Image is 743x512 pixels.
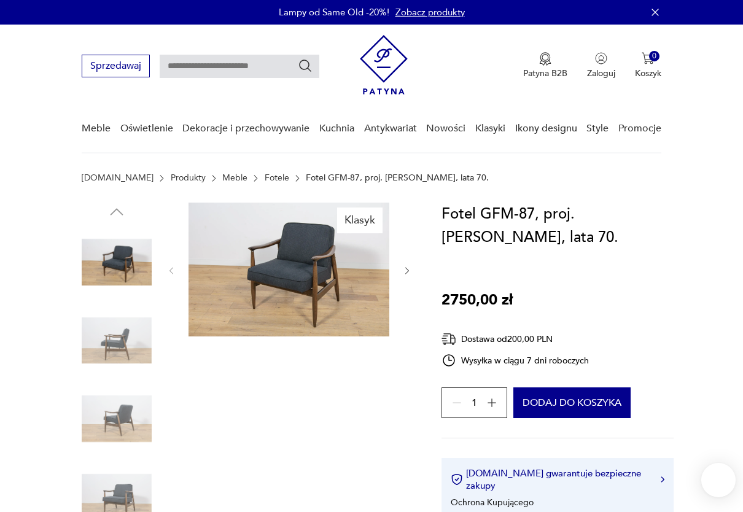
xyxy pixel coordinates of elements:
p: 2750,00 zł [442,289,513,312]
a: Produkty [171,173,206,183]
p: Koszyk [635,68,661,79]
img: Zdjęcie produktu Fotel GFM-87, proj. J. Kędziorek, lata 70. [82,227,152,297]
img: Ikona medalu [539,52,551,66]
a: Ikona medaluPatyna B2B [523,52,567,79]
a: Style [586,105,609,152]
a: [DOMAIN_NAME] [82,173,154,183]
img: Patyna - sklep z meblami i dekoracjami vintage [360,35,408,95]
button: Zaloguj [587,52,615,79]
div: Wysyłka w ciągu 7 dni roboczych [442,353,589,368]
img: Zdjęcie produktu Fotel GFM-87, proj. J. Kędziorek, lata 70. [82,384,152,454]
a: Meble [222,173,247,183]
p: Lampy od Same Old -20%! [279,6,389,18]
li: Ochrona Kupującego [451,497,534,508]
img: Ikona certyfikatu [451,473,463,486]
button: Patyna B2B [523,52,567,79]
p: Patyna B2B [523,68,567,79]
h1: Fotel GFM-87, proj. [PERSON_NAME], lata 70. [442,203,674,249]
a: Ikony designu [515,105,577,152]
img: Ikonka użytkownika [595,52,607,64]
a: Dekoracje i przechowywanie [182,105,309,152]
span: 1 [472,399,477,407]
a: Fotele [265,173,289,183]
button: Sprzedawaj [82,55,150,77]
img: Ikona koszyka [642,52,654,64]
div: Dostawa od 200,00 PLN [442,332,589,347]
a: Nowości [426,105,465,152]
a: Klasyki [475,105,505,152]
div: Klasyk [337,208,383,233]
div: 0 [649,51,659,61]
iframe: Smartsupp widget button [701,463,736,497]
button: Szukaj [298,58,313,73]
p: Fotel GFM-87, proj. [PERSON_NAME], lata 70. [306,173,489,183]
a: Zobacz produkty [395,6,465,18]
a: Oświetlenie [120,105,173,152]
a: Kuchnia [319,105,354,152]
img: Zdjęcie produktu Fotel GFM-87, proj. J. Kędziorek, lata 70. [82,306,152,376]
button: [DOMAIN_NAME] gwarantuje bezpieczne zakupy [451,467,664,492]
img: Zdjęcie produktu Fotel GFM-87, proj. J. Kędziorek, lata 70. [189,203,389,336]
p: Zaloguj [587,68,615,79]
a: Antykwariat [364,105,417,152]
button: 0Koszyk [635,52,661,79]
a: Sprzedawaj [82,63,150,71]
a: Promocje [618,105,661,152]
a: Meble [82,105,111,152]
img: Ikona dostawy [442,332,456,347]
button: Dodaj do koszyka [513,387,631,418]
img: Ikona strzałki w prawo [661,476,664,483]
